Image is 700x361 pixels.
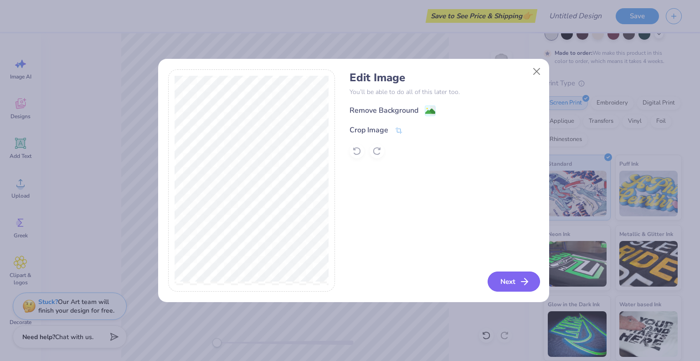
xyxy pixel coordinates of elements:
[528,63,545,80] button: Close
[350,71,539,84] h4: Edit Image
[350,125,388,136] div: Crop Image
[350,87,539,97] p: You’ll be able to do all of this later too.
[350,105,418,116] div: Remove Background
[488,272,540,292] button: Next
